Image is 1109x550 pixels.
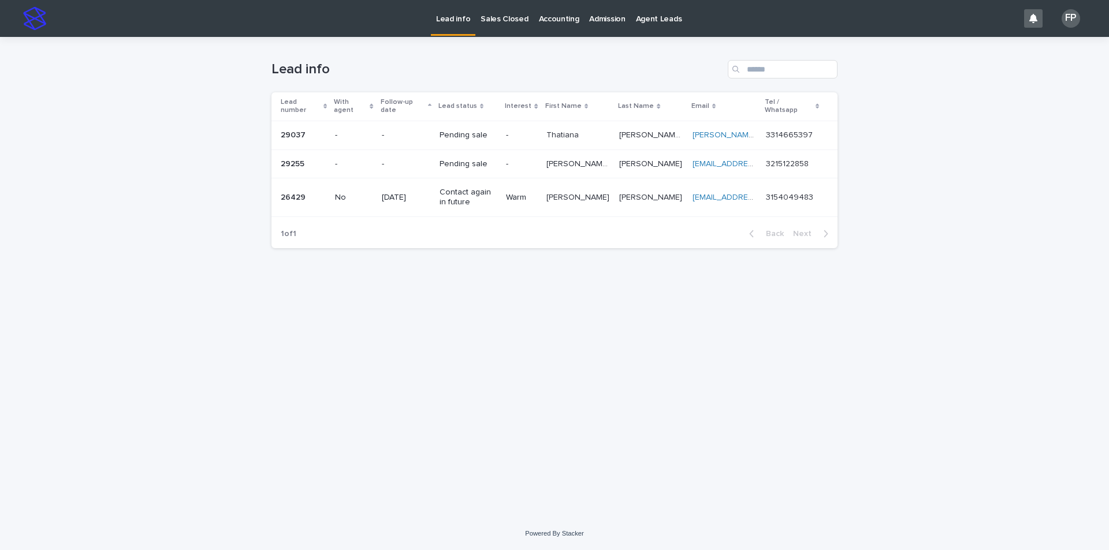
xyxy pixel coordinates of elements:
[23,7,46,30] img: stacker-logo-s-only.png
[545,100,582,113] p: First Name
[766,190,816,203] p: 3154049483
[1062,9,1080,28] div: FP
[440,188,497,207] p: Contact again in future
[335,193,372,203] p: No
[271,121,838,149] tr: 2903729037 --Pending sale-ThatianaThatiana [PERSON_NAME] [PERSON_NAME][PERSON_NAME] [PERSON_NAME]...
[281,190,308,203] p: 26429
[693,193,823,201] a: [EMAIL_ADDRESS][DOMAIN_NAME]
[271,61,723,78] h1: Lead info
[381,96,425,117] p: Follow-up date
[281,157,307,169] p: 29255
[788,229,838,239] button: Next
[619,190,684,203] p: Rodríguez Hernandez
[728,60,838,78] input: Search
[271,178,838,217] tr: 2642926429 No[DATE]Contact again in futureWarm[PERSON_NAME][PERSON_NAME] [PERSON_NAME][PERSON_NAM...
[281,96,321,117] p: Lead number
[619,128,686,140] p: [PERSON_NAME] [PERSON_NAME]
[382,159,431,169] p: -
[759,230,784,238] span: Back
[440,130,497,140] p: Pending sale
[619,157,684,169] p: [PERSON_NAME]
[546,128,581,140] p: Thatiana
[382,193,431,203] p: [DATE]
[382,130,431,140] p: -
[793,230,818,238] span: Next
[271,149,838,178] tr: 2925529255 --Pending sale-[PERSON_NAME] (Test)[PERSON_NAME] (Test) [PERSON_NAME][PERSON_NAME] [EM...
[440,159,497,169] p: Pending sale
[271,220,306,248] p: 1 of 1
[546,190,612,203] p: [PERSON_NAME]
[740,229,788,239] button: Back
[691,100,709,113] p: Email
[505,100,531,113] p: Interest
[525,530,583,537] a: Powered By Stacker
[506,193,537,203] p: Warm
[618,100,654,113] p: Last Name
[335,130,372,140] p: -
[693,131,886,139] a: [PERSON_NAME][EMAIL_ADDRESS][DOMAIN_NAME]
[335,159,372,169] p: -
[281,128,308,140] p: 29037
[506,159,537,169] p: -
[766,128,815,140] p: 3314665397
[438,100,477,113] p: Lead status
[693,160,823,168] a: [EMAIL_ADDRESS][DOMAIN_NAME]
[506,130,537,140] p: -
[546,157,613,169] p: [PERSON_NAME] (Test)
[765,96,813,117] p: Tel / Whatsapp
[766,157,811,169] p: 3215122858
[334,96,367,117] p: With agent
